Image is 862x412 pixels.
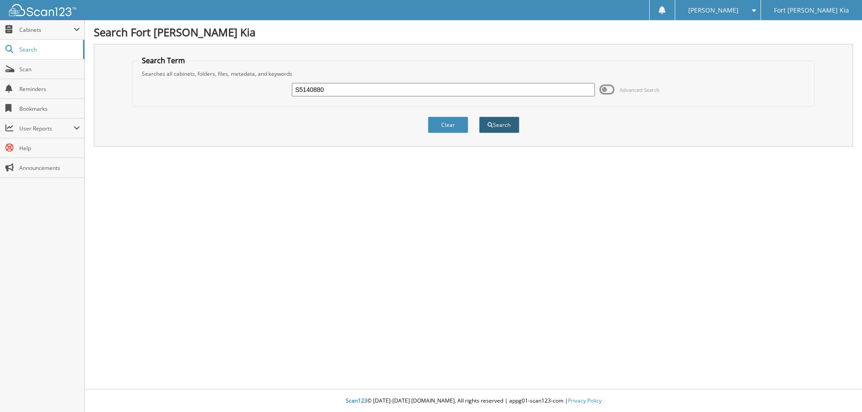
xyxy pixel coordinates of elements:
[19,65,80,73] span: Scan
[137,56,189,65] legend: Search Term
[19,144,80,152] span: Help
[19,164,80,172] span: Announcements
[85,390,862,412] div: © [DATE]-[DATE] [DOMAIN_NAME]. All rights reserved | appg01-scan123-com |
[94,25,853,39] h1: Search Fort [PERSON_NAME] Kia
[19,26,74,34] span: Cabinets
[19,85,80,93] span: Reminders
[346,397,367,404] span: Scan123
[19,125,74,132] span: User Reports
[9,4,76,16] img: scan123-logo-white.svg
[19,46,79,53] span: Search
[620,87,660,93] span: Advanced Search
[19,105,80,113] span: Bookmarks
[568,397,602,404] a: Privacy Policy
[479,117,519,133] button: Search
[817,369,862,412] iframe: Chat Widget
[428,117,468,133] button: Clear
[688,8,739,13] span: [PERSON_NAME]
[137,70,810,78] div: Searches all cabinets, folders, files, metadata, and keywords
[774,8,849,13] span: Fort [PERSON_NAME] Kia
